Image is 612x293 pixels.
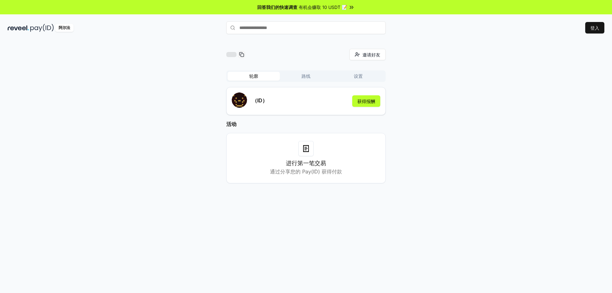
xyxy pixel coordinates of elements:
[585,22,604,33] button: 登入
[349,49,386,60] button: 邀请好友
[352,95,380,107] button: 获得报酬
[226,121,237,127] font: 活动
[249,73,258,79] font: 轮廓
[302,73,310,79] font: 路线
[257,4,297,10] font: 回答我们的快速调查
[286,160,326,166] font: 进行第一笔交易
[590,25,599,31] font: 登入
[357,99,375,104] font: 获得报酬
[354,73,363,79] font: 设置
[270,168,342,175] font: 通过分享您的 Pay(ID) 获得付款
[8,24,29,32] img: 揭示黑暗
[362,52,380,57] font: 邀请好友
[30,24,54,32] img: 付款编号
[252,97,267,104] font: （ID）
[299,4,347,10] font: 有机会赚取 10 USDT 📝
[59,25,70,30] font: 阿尔法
